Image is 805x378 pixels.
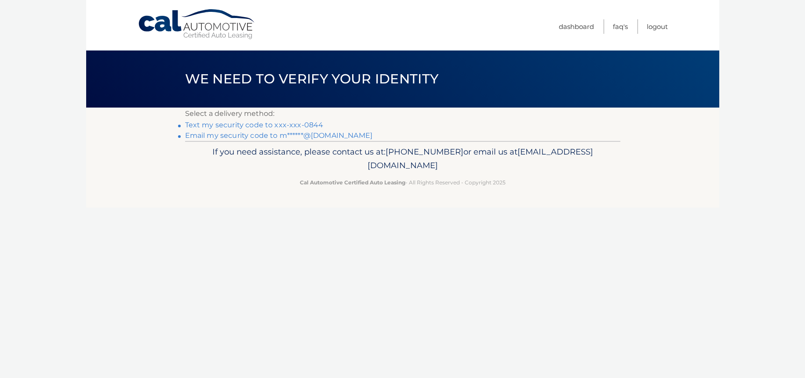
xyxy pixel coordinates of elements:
[185,108,620,120] p: Select a delivery method:
[386,147,463,157] span: [PHONE_NUMBER]
[138,9,256,40] a: Cal Automotive
[185,131,373,140] a: Email my security code to m******@[DOMAIN_NAME]
[185,71,439,87] span: We need to verify your identity
[559,19,594,34] a: Dashboard
[191,145,615,173] p: If you need assistance, please contact us at: or email us at
[613,19,628,34] a: FAQ's
[185,121,324,129] a: Text my security code to xxx-xxx-0844
[300,179,405,186] strong: Cal Automotive Certified Auto Leasing
[191,178,615,187] p: - All Rights Reserved - Copyright 2025
[647,19,668,34] a: Logout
